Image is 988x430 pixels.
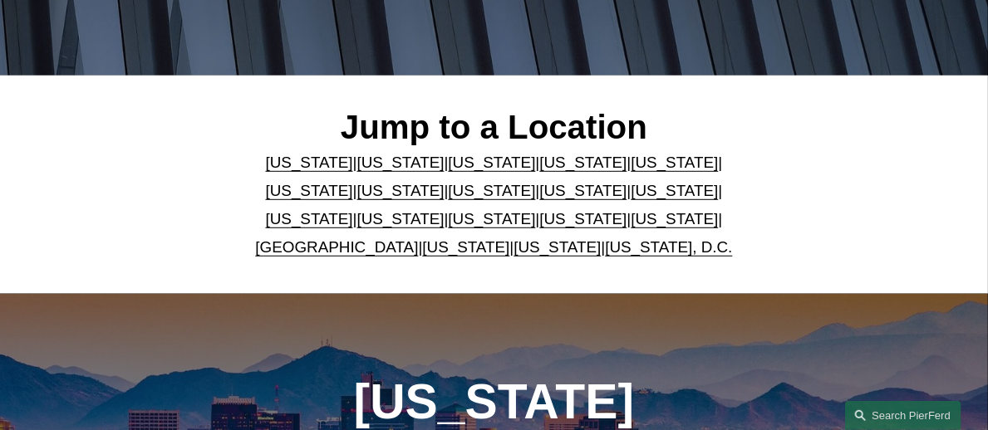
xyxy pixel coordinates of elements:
[357,154,445,171] a: [US_STATE]
[301,374,688,429] h1: [US_STATE]
[539,182,627,199] a: [US_STATE]
[422,238,509,256] a: [US_STATE]
[255,238,418,256] a: [GEOGRAPHIC_DATA]
[631,210,718,227] a: [US_STATE]
[605,238,732,256] a: [US_STATE], D.C.
[631,182,718,199] a: [US_STATE]
[357,210,445,227] a: [US_STATE]
[449,182,536,199] a: [US_STATE]
[514,238,601,256] a: [US_STATE]
[449,154,536,171] a: [US_STATE]
[357,182,445,199] a: [US_STATE]
[539,210,627,227] a: [US_STATE]
[224,149,765,261] p: | | | | | | | | | | | | | | | | | |
[449,210,536,227] a: [US_STATE]
[266,154,353,171] a: [US_STATE]
[539,154,627,171] a: [US_STATE]
[266,182,353,199] a: [US_STATE]
[224,108,765,149] h2: Jump to a Location
[845,401,961,430] a: Search this site
[266,210,353,227] a: [US_STATE]
[631,154,718,171] a: [US_STATE]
